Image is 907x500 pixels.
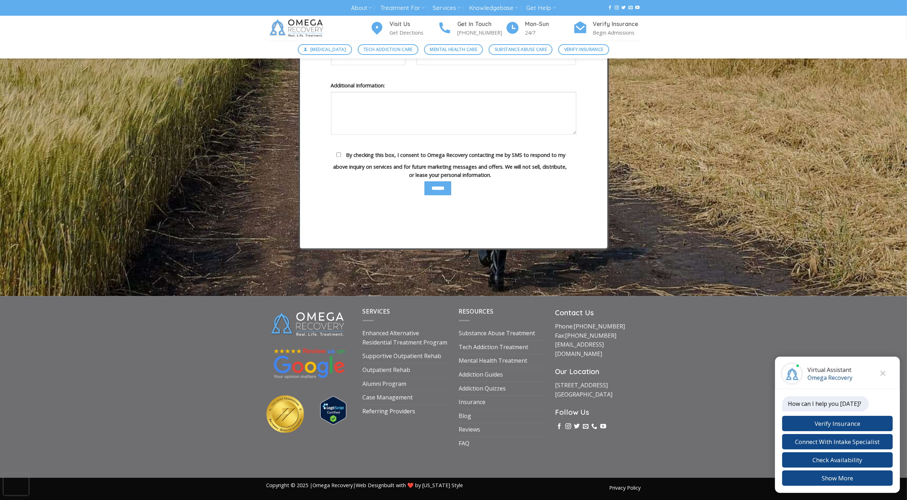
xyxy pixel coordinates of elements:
h3: Follow Us [555,407,641,418]
a: Enhanced Alternative Residential Treatment Program [363,327,448,349]
a: Call us [591,423,597,430]
a: Knowledgebase [469,1,518,15]
span: Verify Insurance [564,46,603,53]
span: Tech Addiction Care [363,46,413,53]
h4: Get In Touch [458,20,505,29]
a: Supportive Outpatient Rehab [363,350,442,363]
a: Alumni Program [363,377,407,391]
a: Addiction Quizzes [459,382,506,396]
a: Services [433,1,461,15]
input: By checking this box, I consent to Omega Recovery contacting me by SMS to respond to my above inq... [336,152,341,157]
a: Referring Providers [363,405,416,418]
a: Tech Addiction Care [358,44,419,55]
label: Additional Information: [331,81,576,90]
p: Begin Admissions [593,29,641,37]
a: Follow on YouTube [635,5,640,10]
span: By checking this box, I consent to Omega Recovery contacting me by SMS to respond to my above inq... [333,152,567,178]
h4: Mon-Sun [525,20,573,29]
a: Get Help [526,1,556,15]
a: [MEDICAL_DATA] [298,44,352,55]
a: Verify LegitScript Approval for www.omegarecovery.org [320,406,346,414]
a: Blog [459,409,472,423]
h4: Visit Us [390,20,438,29]
a: Follow on Twitter [574,423,580,430]
p: [PHONE_NUMBER] [458,29,505,37]
a: Reviews [459,423,480,437]
a: Follow on YouTube [600,423,606,430]
a: Substance Abuse Care [489,44,552,55]
a: Mental Health Treatment [459,354,528,368]
a: Outpatient Rehab [363,363,411,377]
a: Substance Abuse Treatment [459,327,535,340]
a: [STREET_ADDRESS][GEOGRAPHIC_DATA] [555,381,613,398]
a: Mental Health Care [424,44,483,55]
a: Privacy Policy [610,484,641,491]
a: Follow on Twitter [622,5,626,10]
span: Substance Abuse Care [495,46,547,53]
p: Get Directions [390,29,438,37]
a: Insurance [459,396,486,409]
a: Addiction Guides [459,368,503,382]
span: Services [363,307,390,315]
span: [MEDICAL_DATA] [310,46,346,53]
img: Verify Approval for www.omegarecovery.org [320,396,346,424]
iframe: reCAPTCHA [4,474,29,495]
a: Send us an email [628,5,633,10]
a: Verify Insurance [558,44,609,55]
a: Get In Touch [PHONE_NUMBER] [438,20,505,37]
a: Visit Us Get Directions [370,20,438,37]
a: About [351,1,372,15]
h4: Verify Insurance [593,20,641,29]
a: Treatment For [380,1,425,15]
span: Mental Health Care [430,46,477,53]
a: [PHONE_NUMBER] [574,322,625,330]
img: Omega Recovery [266,16,329,41]
a: Verify Insurance Begin Admissions [573,20,641,37]
a: Tech Addiction Treatment [459,341,529,354]
a: [PHONE_NUMBER] [565,332,617,340]
a: Omega Recovery [313,482,353,489]
a: FAQ [459,437,470,450]
p: 24/7 [525,29,573,37]
strong: Contact Us [555,308,594,317]
p: Phone: Fax: [555,322,641,358]
a: Send us an email [583,423,588,430]
span: Copyright © 2025 | | built with ❤️ by [US_STATE] Style [266,482,463,489]
a: Case Management [363,391,413,404]
span: Resources [459,307,494,315]
a: Follow on Facebook [557,423,562,430]
a: [EMAIL_ADDRESS][DOMAIN_NAME] [555,341,604,358]
h3: Our Location [555,366,641,377]
a: Web Design [356,482,384,489]
a: Follow on Instagram [565,423,571,430]
a: Follow on Instagram [615,5,619,10]
a: Follow on Facebook [608,5,612,10]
